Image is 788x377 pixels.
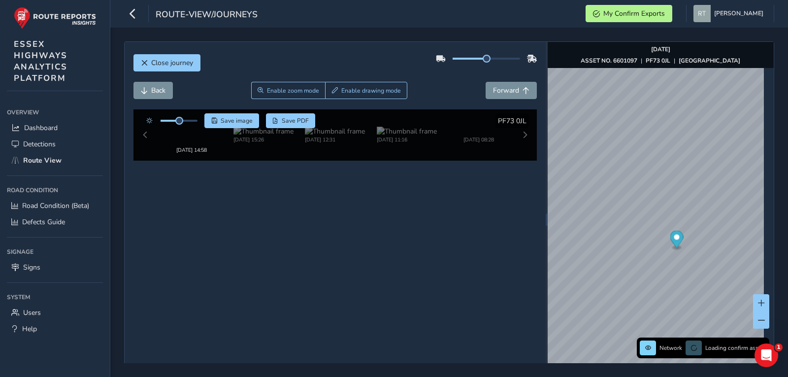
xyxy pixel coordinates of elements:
[659,344,682,352] span: Network
[775,343,783,351] span: 1
[14,38,67,84] span: ESSEX HIGHWAYS ANALYTICS PLATFORM
[151,58,193,68] span: Close journey
[7,214,103,230] a: Defects Guide
[705,344,766,352] span: Loading confirm assets
[7,198,103,214] a: Road Condition (Beta)
[7,290,103,305] div: System
[679,57,740,65] strong: [GEOGRAPHIC_DATA]
[22,201,89,210] span: Road Condition (Beta)
[266,113,316,128] button: PDF
[156,8,258,22] span: route-view/journeys
[755,343,778,367] iframe: Intercom live chat
[22,217,65,227] span: Defects Guide
[449,124,509,134] img: Thumbnail frame
[14,7,96,29] img: rr logo
[251,82,326,99] button: Zoom
[204,113,259,128] button: Save
[162,134,222,141] div: [DATE] 14:58
[670,231,683,251] div: Map marker
[651,45,670,53] strong: [DATE]
[7,183,103,198] div: Road Condition
[449,134,509,141] div: [DATE] 08:28
[581,57,740,65] div: | |
[693,5,711,22] img: diamond-layout
[714,5,763,22] span: [PERSON_NAME]
[7,259,103,275] a: Signs
[581,57,637,65] strong: ASSET NO. 6601097
[162,124,222,134] img: Thumbnail frame
[221,117,253,125] span: Save image
[305,134,365,141] div: [DATE] 12:31
[7,305,103,321] a: Users
[23,139,56,149] span: Detections
[23,156,62,165] span: Route View
[23,308,41,317] span: Users
[693,5,767,22] button: [PERSON_NAME]
[377,124,437,134] img: Thumbnail frame
[325,82,407,99] button: Draw
[646,57,670,65] strong: PF73 0JL
[586,5,672,22] button: My Confirm Exports
[7,152,103,169] a: Route View
[282,117,309,125] span: Save PDF
[133,82,173,99] button: Back
[603,9,665,18] span: My Confirm Exports
[267,87,319,95] span: Enable zoom mode
[341,87,401,95] span: Enable drawing mode
[7,136,103,152] a: Detections
[7,244,103,259] div: Signage
[493,86,519,95] span: Forward
[498,116,526,126] span: PF73 0JL
[233,124,294,134] img: Thumbnail frame
[233,134,294,141] div: [DATE] 15:26
[7,120,103,136] a: Dashboard
[377,134,437,141] div: [DATE] 11:16
[22,324,37,334] span: Help
[24,123,58,133] span: Dashboard
[133,54,200,71] button: Close journey
[7,105,103,120] div: Overview
[486,82,537,99] button: Forward
[23,263,40,272] span: Signs
[305,124,365,134] img: Thumbnail frame
[151,86,165,95] span: Back
[7,321,103,337] a: Help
